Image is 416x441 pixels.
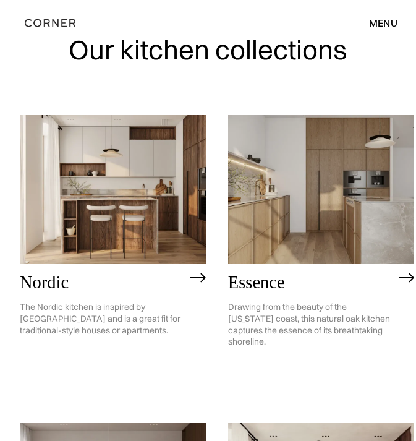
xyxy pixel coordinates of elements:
[369,18,397,28] div: menu
[19,15,85,31] a: home
[20,293,184,345] p: The Nordic kitchen is inspired by [GEOGRAPHIC_DATA] and is a great fit for traditional-style hous...
[228,115,414,401] a: EssenceDrawing from the beauty of the [US_STATE] coast, this natural oak kitchen captures the ess...
[228,273,393,292] h2: Essence
[69,35,347,64] h1: Our kitchen collections
[357,12,397,33] div: menu
[20,115,206,389] a: NordicThe Nordic kitchen is inspired by [GEOGRAPHIC_DATA] and is a great fit for traditional-styl...
[20,273,184,292] h2: Nordic
[228,293,393,357] p: Drawing from the beauty of the [US_STATE] coast, this natural oak kitchen captures the essence of...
